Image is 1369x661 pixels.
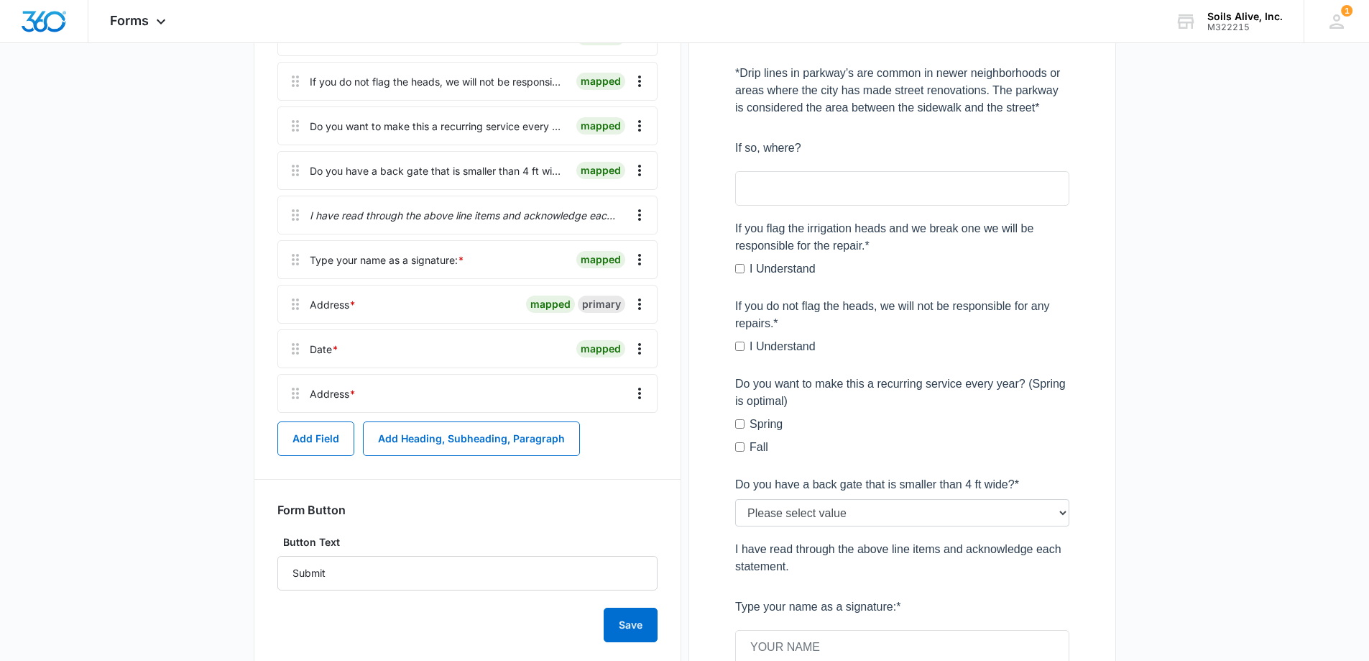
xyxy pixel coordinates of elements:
div: Date [310,342,338,357]
button: Overflow Menu [628,204,651,227]
div: Type your name as a signature: [310,252,464,268]
label: I Understand [14,532,80,550]
div: mapped [576,117,625,135]
h3: Form Button [277,503,346,517]
button: Overflow Menu [628,293,651,316]
button: Overflow Menu [628,337,651,360]
label: I do have drip irrigation in turf areas on my property. [14,299,277,316]
div: primary [578,296,625,313]
button: Add Field [277,421,354,456]
button: Overflow Menu [628,70,651,93]
div: Do you want to make this a recurring service every year? (Spring is optimal) [310,119,565,134]
div: account name [1207,11,1283,22]
button: Overflow Menu [628,248,651,271]
button: Overflow Menu [628,159,651,182]
div: If you do not flag the heads, we will not be responsible for any repairs. [310,74,565,89]
button: Overflow Menu [628,382,651,405]
button: Save [604,608,658,642]
div: Address [310,297,356,312]
div: Address [310,386,356,401]
div: notifications count [1341,5,1352,17]
div: Do you have a back gate that is smaller than 4 ft wide? [310,163,565,178]
div: mapped [576,340,625,357]
p: I have read through the above line items and acknowledge each statement. [310,208,617,223]
button: Overflow Menu [628,114,651,137]
label: I Understand [14,610,80,627]
button: Add Heading, Subheading, Paragraph [363,421,580,456]
div: mapped [526,296,575,313]
div: account id [1207,22,1283,32]
div: mapped [576,73,625,90]
span: Forms [110,13,149,28]
div: mapped [576,251,625,268]
label: Button Text [277,534,658,550]
label: I do not have drip irrigation in turf areas on the property. This includes the parkways.* [14,259,334,293]
div: mapped [576,162,625,179]
span: 1 [1341,5,1352,17]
